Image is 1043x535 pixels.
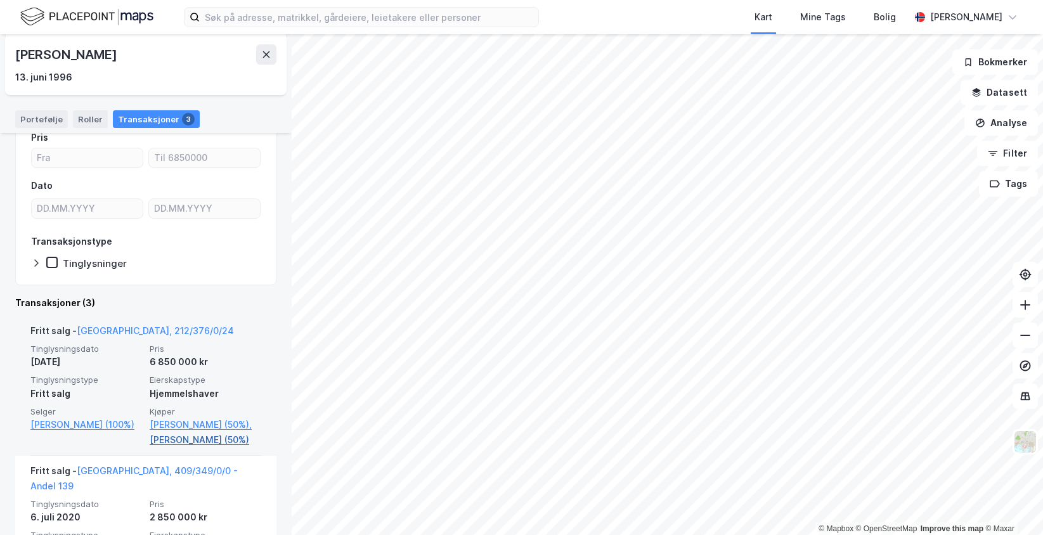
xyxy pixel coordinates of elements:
div: Tinglysninger [63,257,127,269]
div: 3 [182,113,195,126]
img: Z [1013,430,1037,454]
div: Dato [31,178,53,193]
div: 6. juli 2020 [30,510,142,525]
button: Bokmerker [952,49,1038,75]
div: Mine Tags [800,10,846,25]
iframe: Chat Widget [980,474,1043,535]
div: Hjemmelshaver [150,386,261,401]
span: Kjøper [150,406,261,417]
a: Mapbox [819,524,853,533]
div: 2 850 000 kr [150,510,261,525]
div: Fritt salg [30,386,142,401]
span: Tinglysningstype [30,375,142,385]
span: Selger [30,406,142,417]
input: Søk på adresse, matrikkel, gårdeiere, leietakere eller personer [200,8,538,27]
a: [PERSON_NAME] (50%) [150,432,261,448]
div: Fritt salg - [30,463,261,499]
div: Fritt salg - [30,323,234,344]
div: 13. juni 1996 [15,70,72,85]
a: [PERSON_NAME] (100%) [30,417,142,432]
a: OpenStreetMap [856,524,917,533]
input: Fra [32,148,143,167]
button: Tags [979,171,1038,197]
div: [PERSON_NAME] [930,10,1002,25]
div: Bolig [874,10,896,25]
span: Pris [150,344,261,354]
button: Datasett [961,80,1038,105]
div: Transaksjonstype [31,234,112,249]
div: [PERSON_NAME] [15,44,119,65]
span: Eierskapstype [150,375,261,385]
div: Transaksjoner [113,110,200,128]
img: logo.f888ab2527a4732fd821a326f86c7f29.svg [20,6,153,28]
div: Kart [755,10,772,25]
button: Analyse [964,110,1038,136]
span: Tinglysningsdato [30,344,142,354]
button: Filter [977,141,1038,166]
input: DD.MM.YYYY [149,199,260,218]
a: [PERSON_NAME] (50%), [150,417,261,432]
div: Roller [73,110,108,128]
input: DD.MM.YYYY [32,199,143,218]
div: 6 850 000 kr [150,354,261,370]
div: Portefølje [15,110,68,128]
div: Pris [31,130,48,145]
span: Tinglysningsdato [30,499,142,510]
div: [DATE] [30,354,142,370]
a: [GEOGRAPHIC_DATA], 212/376/0/24 [77,325,234,336]
a: [GEOGRAPHIC_DATA], 409/349/0/0 - Andel 139 [30,465,238,491]
span: Pris [150,499,261,510]
a: Improve this map [921,524,983,533]
input: Til 6850000 [149,148,260,167]
div: Transaksjoner (3) [15,295,276,311]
